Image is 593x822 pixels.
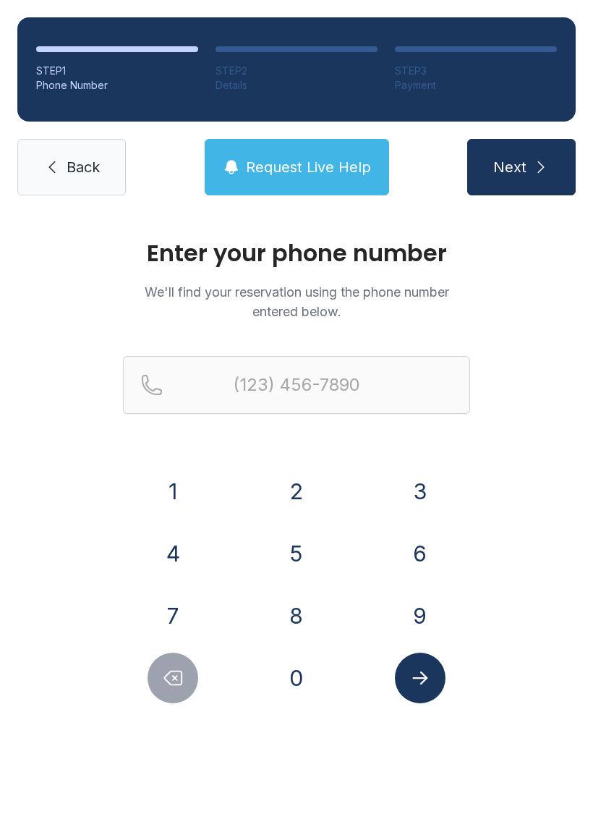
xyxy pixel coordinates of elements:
[216,78,377,93] div: Details
[395,78,557,93] div: Payment
[123,282,470,321] p: We'll find your reservation using the phone number entered below.
[395,590,445,641] button: 9
[493,157,526,177] span: Next
[395,653,445,703] button: Submit lookup form
[123,242,470,265] h1: Enter your phone number
[36,78,198,93] div: Phone Number
[271,528,322,579] button: 5
[271,590,322,641] button: 8
[123,356,470,414] input: Reservation phone number
[36,64,198,78] div: STEP 1
[395,528,445,579] button: 6
[148,528,198,579] button: 4
[67,157,100,177] span: Back
[148,653,198,703] button: Delete number
[216,64,377,78] div: STEP 2
[271,653,322,703] button: 0
[395,64,557,78] div: STEP 3
[246,157,371,177] span: Request Live Help
[148,466,198,517] button: 1
[148,590,198,641] button: 7
[395,466,445,517] button: 3
[271,466,322,517] button: 2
